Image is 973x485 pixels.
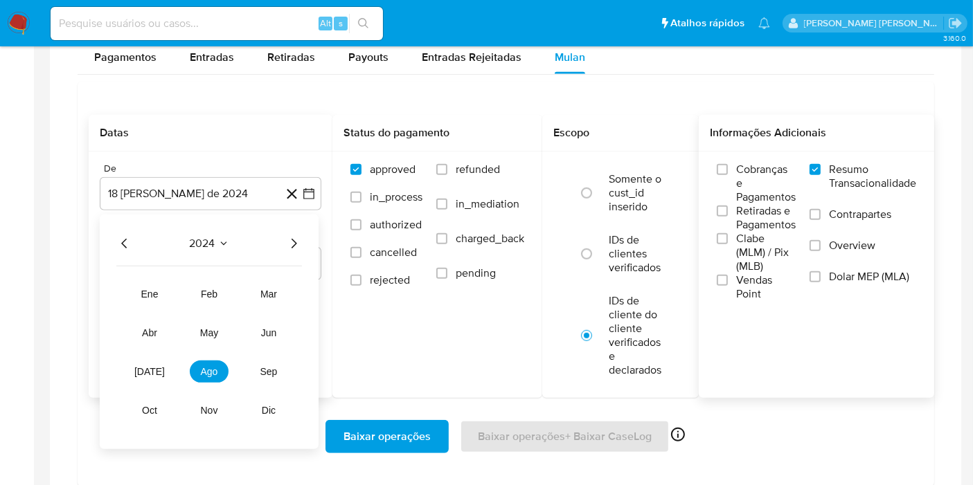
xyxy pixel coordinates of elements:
[758,17,770,29] a: Notificações
[51,15,383,33] input: Pesquise usuários ou casos...
[339,17,343,30] span: s
[349,14,377,33] button: search-icon
[804,17,944,30] p: leticia.merlin@mercadolivre.com
[670,16,744,30] span: Atalhos rápidos
[320,17,331,30] span: Alt
[943,33,966,44] span: 3.160.0
[948,16,963,30] a: Sair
